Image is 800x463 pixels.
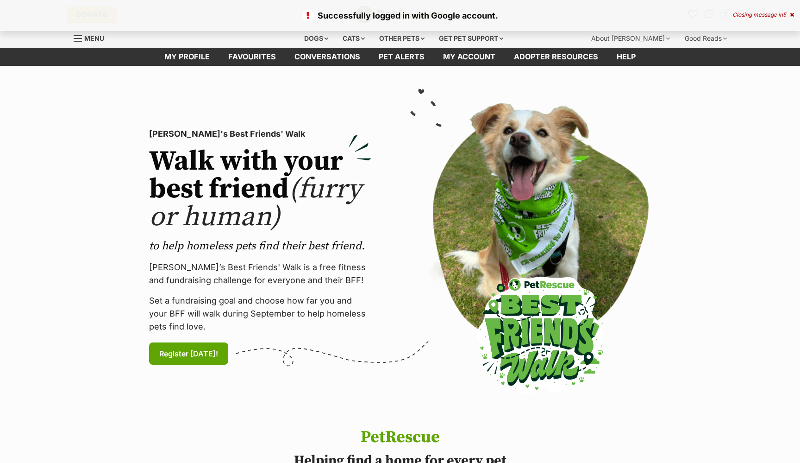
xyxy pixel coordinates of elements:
a: Help [607,48,645,66]
a: My account [434,48,505,66]
div: Get pet support [432,29,510,48]
div: Good Reads [678,29,733,48]
div: Other pets [373,29,431,48]
a: My profile [155,48,219,66]
a: Menu [74,29,111,46]
a: Favourites [219,48,285,66]
a: Register [DATE]! [149,342,228,365]
p: to help homeless pets find their best friend. [149,239,371,254]
a: conversations [285,48,369,66]
div: Dogs [298,29,335,48]
p: [PERSON_NAME]’s Best Friends' Walk is a free fitness and fundraising challenge for everyone and t... [149,261,371,287]
div: About [PERSON_NAME] [585,29,676,48]
span: Register [DATE]! [159,348,218,359]
div: Cats [336,29,371,48]
span: (furry or human) [149,172,362,235]
p: Set a fundraising goal and choose how far you and your BFF will walk during September to help hom... [149,294,371,333]
a: Pet alerts [369,48,434,66]
h2: Walk with your best friend [149,148,371,231]
p: [PERSON_NAME]'s Best Friends' Walk [149,127,371,140]
span: Menu [84,34,104,42]
a: Adopter resources [505,48,607,66]
h1: PetRescue [257,428,543,447]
